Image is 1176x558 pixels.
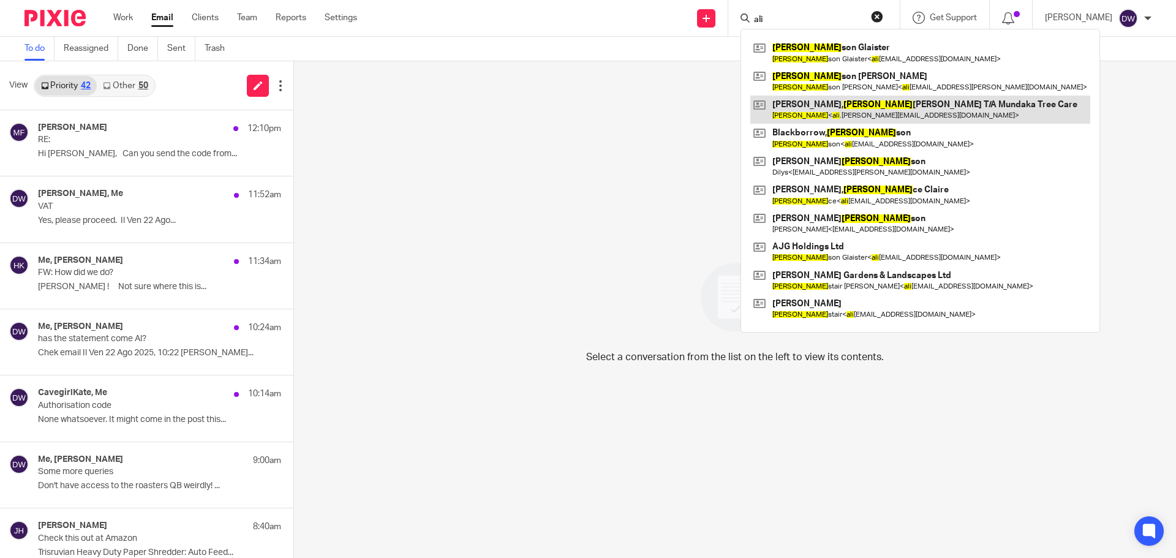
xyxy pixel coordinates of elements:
p: 9:00am [253,454,281,467]
p: Check this out at Amazon [38,533,233,544]
button: Clear [871,10,883,23]
p: has the statement come Al? [38,334,233,344]
p: Authorisation code [38,401,233,411]
a: Reports [276,12,306,24]
p: None whatsoever. It might come in the post this... [38,415,281,425]
img: svg%3E [9,454,29,474]
img: svg%3E [1118,9,1138,28]
p: 12:10pm [247,123,281,135]
div: 50 [138,81,148,90]
img: svg%3E [9,123,29,142]
img: Pixie [24,10,86,26]
a: Sent [167,37,195,61]
p: Trisruvian Heavy Duty Paper Shredder: Auto Feed... [38,548,281,558]
p: Chek email Il Ven 22 Ago 2025, 10:22 [PERSON_NAME]... [38,348,281,358]
p: 10:24am [248,322,281,334]
p: Some more queries [38,467,233,477]
p: 8:40am [253,521,281,533]
p: RE: [38,135,233,145]
a: Work [113,12,133,24]
p: FW: How did we do? [38,268,233,278]
a: Clients [192,12,219,24]
a: To do [24,37,55,61]
p: 11:34am [248,255,281,268]
p: Hi [PERSON_NAME], Can you send the code from... [38,149,281,159]
p: 10:14am [248,388,281,400]
img: image [693,255,778,340]
img: svg%3E [9,388,29,407]
p: [PERSON_NAME] ! Not sure where this is... [38,282,281,292]
h4: Me, [PERSON_NAME] [38,255,123,266]
p: Don't have access to the roasters QB weirdly! ... [38,481,281,491]
p: Select a conversation from the list on the left to view its contents. [586,350,884,364]
span: View [9,79,28,92]
a: Settings [325,12,357,24]
h4: [PERSON_NAME] [38,521,107,531]
a: Trash [205,37,234,61]
h4: CavegirlKate, Me [38,388,107,398]
h4: [PERSON_NAME] [38,123,107,133]
div: 42 [81,81,91,90]
h4: [PERSON_NAME], Me [38,189,123,199]
h4: Me, [PERSON_NAME] [38,322,123,332]
span: Get Support [930,13,977,22]
p: [PERSON_NAME] [1045,12,1112,24]
a: Priority42 [35,76,97,96]
input: Search [753,15,863,26]
p: 11:52am [248,189,281,201]
p: VAT [38,202,233,212]
h4: Me, [PERSON_NAME] [38,454,123,465]
a: Done [127,37,158,61]
a: Team [237,12,257,24]
img: svg%3E [9,189,29,208]
img: svg%3E [9,521,29,540]
img: svg%3E [9,322,29,341]
a: Email [151,12,173,24]
a: Reassigned [64,37,118,61]
p: Yes, please proceed. Il Ven 22 Ago... [38,216,281,226]
a: Other50 [97,76,154,96]
img: svg%3E [9,255,29,275]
